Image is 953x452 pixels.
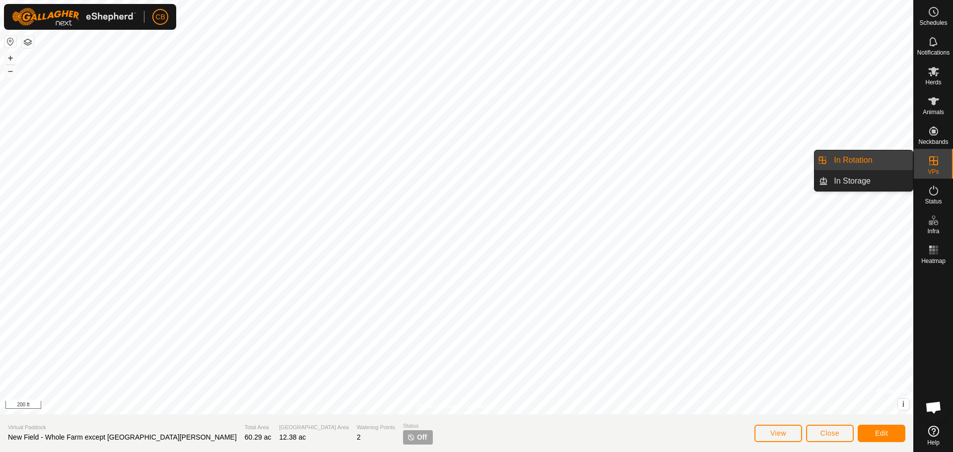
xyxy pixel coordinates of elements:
span: View [770,429,786,437]
span: [GEOGRAPHIC_DATA] Area [279,423,349,432]
button: i [898,399,909,410]
span: Herds [925,79,941,85]
span: New Field - Whole Farm except [GEOGRAPHIC_DATA][PERSON_NAME] [8,433,237,441]
span: Schedules [919,20,947,26]
span: Help [927,440,940,446]
div: Open chat [919,392,949,422]
img: Gallagher Logo [12,8,136,26]
button: Close [806,425,854,442]
span: Status [925,198,942,204]
li: In Storage [815,171,913,191]
button: – [4,65,16,77]
span: 12.38 ac [279,433,306,441]
button: View [754,425,802,442]
span: Status [403,422,433,430]
button: + [4,52,16,64]
span: 60.29 ac [245,433,272,441]
a: Help [914,422,953,450]
button: Edit [858,425,905,442]
span: Total Area [245,423,272,432]
button: Map Layers [22,36,34,48]
span: Virtual Paddock [8,423,237,432]
a: In Storage [828,171,913,191]
span: Infra [927,228,939,234]
span: CB [155,12,165,22]
span: Watering Points [357,423,395,432]
li: In Rotation [815,150,913,170]
span: Edit [875,429,888,437]
span: Animals [923,109,944,115]
span: 2 [357,433,361,441]
span: Close [820,429,839,437]
span: Heatmap [921,258,946,264]
span: In Storage [834,175,871,187]
span: i [902,400,904,408]
a: Contact Us [467,401,496,410]
span: VPs [928,169,939,175]
span: In Rotation [834,154,872,166]
span: Notifications [917,50,950,56]
a: In Rotation [828,150,913,170]
button: Reset Map [4,36,16,48]
span: Off [417,432,427,443]
a: Privacy Policy [417,401,455,410]
span: Neckbands [918,139,948,145]
img: turn-off [407,433,415,441]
